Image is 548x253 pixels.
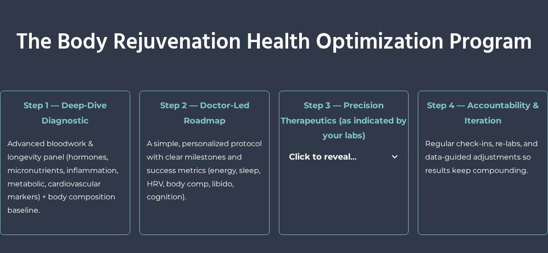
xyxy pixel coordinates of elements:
p: A simple, personalized protocol with clear milestones and success metrics (energy, sleep, HRV, bo... [147,137,262,204]
button: Click to reveal… [279,143,408,171]
strong: Step 3 — Precision Therapeutics (as indicated by your labs) [281,100,407,141]
p: Regular check-ins, re-labs, and data-guided adjustments so results keep compounding. [425,137,541,177]
strong: Step 2 — Doctor-Led Roadmap [160,100,249,125]
span: … [289,151,356,163]
strong: Step 4 — Accountability & Iteration [427,100,539,125]
strong: Click to reveal [289,152,350,162]
p: Advanced bloodwork & longevity panel (hormones, micronutrients, inflammation, metabolic, cardiova... [7,137,123,217]
strong: Step 1 — Deep-Dive Diagnostic [24,100,107,125]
